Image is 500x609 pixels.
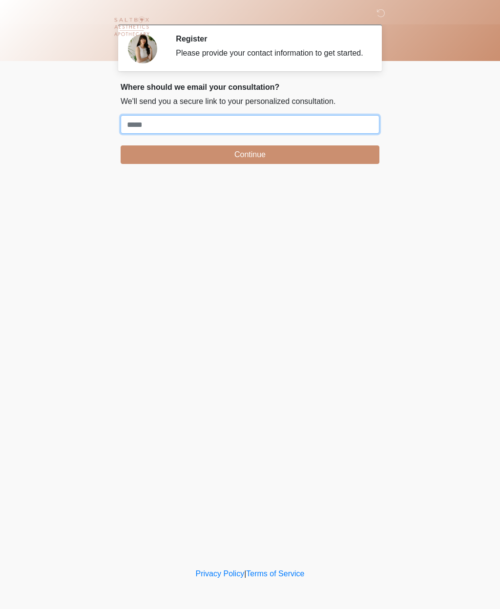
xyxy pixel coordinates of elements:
a: Terms of Service [246,569,304,578]
img: Saltbox Aesthetics Logo [111,7,152,49]
a: Privacy Policy [196,569,245,578]
a: | [244,569,246,578]
p: We'll send you a secure link to your personalized consultation. [121,96,379,107]
h2: Where should we email your consultation? [121,82,379,92]
button: Continue [121,145,379,164]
